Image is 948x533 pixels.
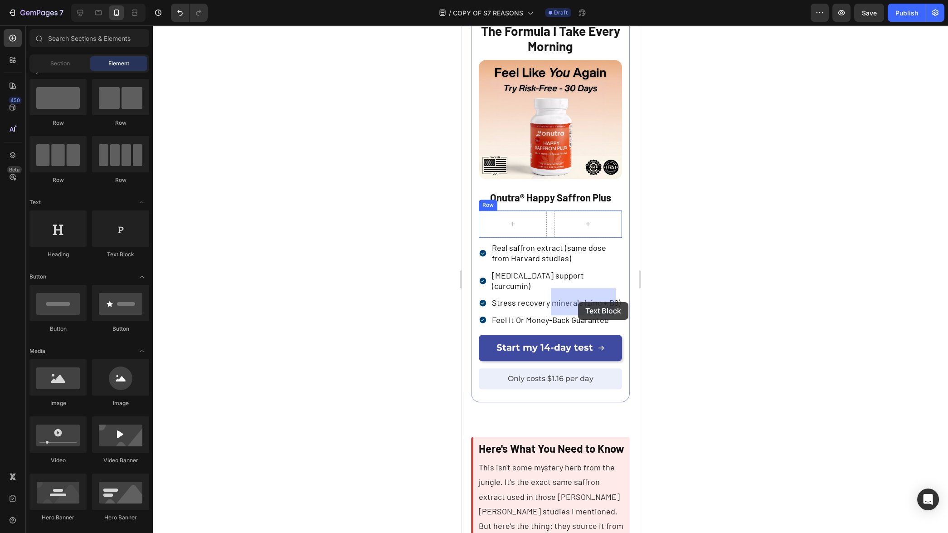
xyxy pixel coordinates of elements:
span: Draft [554,9,568,17]
div: Row [29,119,87,127]
div: Image [92,399,149,407]
div: Image [29,399,87,407]
div: Row [29,176,87,184]
p: 7 [59,7,63,18]
div: Button [29,325,87,333]
button: Save [854,4,884,22]
div: Button [92,325,149,333]
span: Toggle open [135,195,149,210]
div: Text Block [92,250,149,259]
span: Media [29,347,45,355]
span: Toggle open [135,344,149,358]
span: Button [29,273,46,281]
span: Element [108,59,129,68]
input: Search Sections & Elements [29,29,149,47]
div: Undo/Redo [171,4,208,22]
div: Publish [895,8,918,18]
button: Publish [888,4,926,22]
span: Save [862,9,877,17]
button: 7 [4,4,68,22]
span: Toggle open [135,269,149,284]
div: 450 [9,97,22,104]
span: COPY OF S7 REASONS [453,8,523,18]
div: Hero Banner [92,513,149,522]
div: Video Banner [92,456,149,465]
iframe: Design area [462,25,639,533]
div: Hero Banner [29,513,87,522]
span: Text [29,198,41,206]
div: Heading [29,250,87,259]
div: Video [29,456,87,465]
div: Beta [7,166,22,173]
span: Section [50,59,70,68]
div: Row [92,119,149,127]
span: / [449,8,451,18]
div: Open Intercom Messenger [917,489,939,510]
div: Row [92,176,149,184]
